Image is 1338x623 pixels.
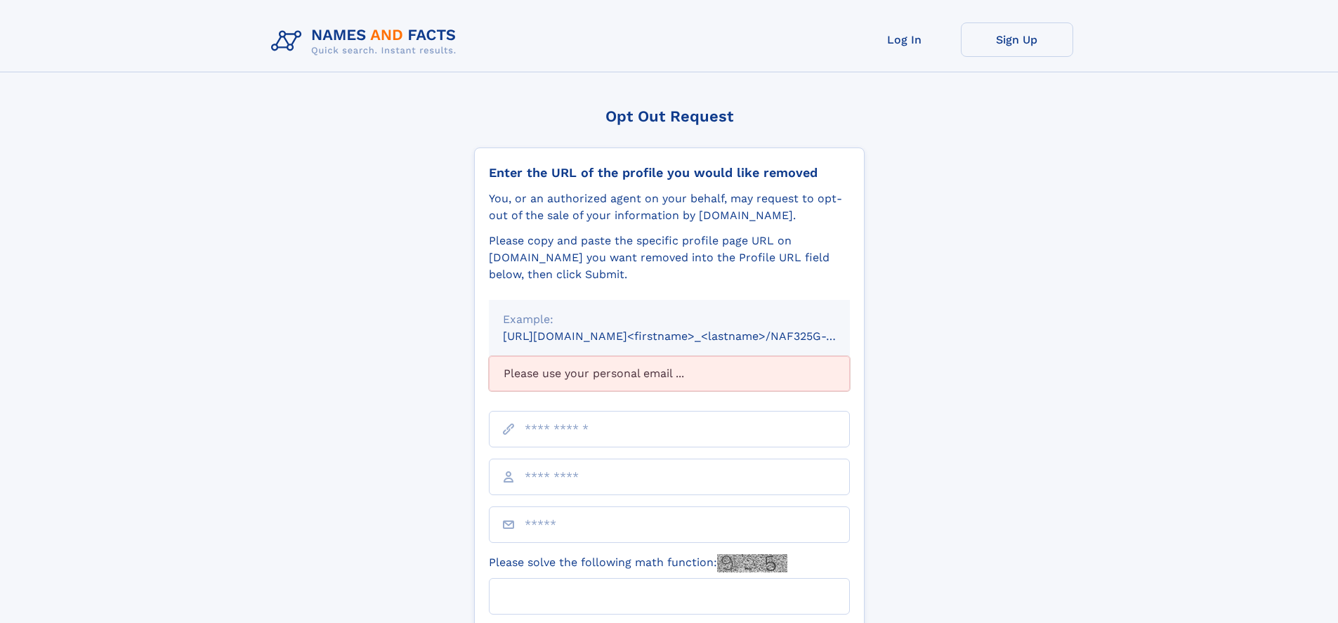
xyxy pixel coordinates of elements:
img: Logo Names and Facts [265,22,468,60]
div: Please use your personal email ... [489,356,850,391]
div: You, or an authorized agent on your behalf, may request to opt-out of the sale of your informatio... [489,190,850,224]
div: Opt Out Request [474,107,865,125]
small: [URL][DOMAIN_NAME]<firstname>_<lastname>/NAF325G-xxxxxxxx [503,329,877,343]
a: Log In [848,22,961,57]
div: Enter the URL of the profile you would like removed [489,165,850,181]
div: Example: [503,311,836,328]
a: Sign Up [961,22,1073,57]
label: Please solve the following math function: [489,554,787,572]
div: Please copy and paste the specific profile page URL on [DOMAIN_NAME] you want removed into the Pr... [489,232,850,283]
